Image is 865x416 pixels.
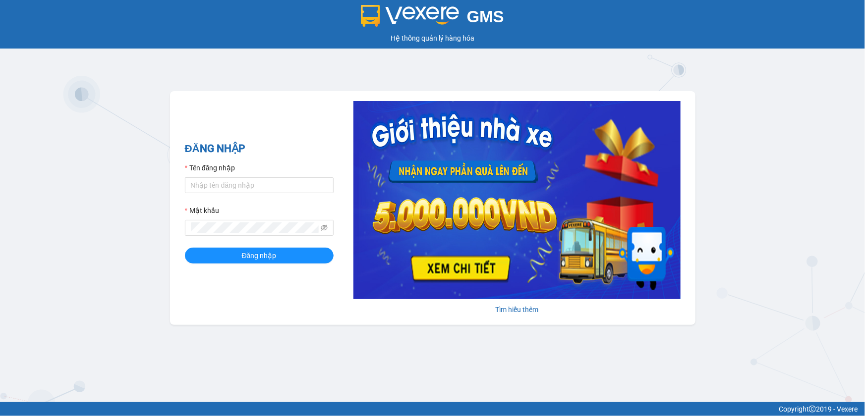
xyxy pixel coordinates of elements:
div: Hệ thống quản lý hàng hóa [2,33,863,44]
span: eye-invisible [321,224,328,231]
button: Đăng nhập [185,248,334,263]
label: Mật khẩu [185,205,219,216]
span: GMS [467,7,504,26]
img: banner-0 [353,101,681,299]
input: Mật khẩu [191,222,319,233]
span: copyright [809,406,816,413]
span: Đăng nhập [242,250,277,261]
input: Tên đăng nhập [185,177,334,193]
label: Tên đăng nhập [185,162,235,173]
div: Tìm hiểu thêm [353,304,681,315]
img: logo 2 [361,5,459,27]
a: GMS [361,15,504,23]
h2: ĐĂNG NHẬP [185,141,334,157]
div: Copyright 2019 - Vexere [7,404,858,415]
